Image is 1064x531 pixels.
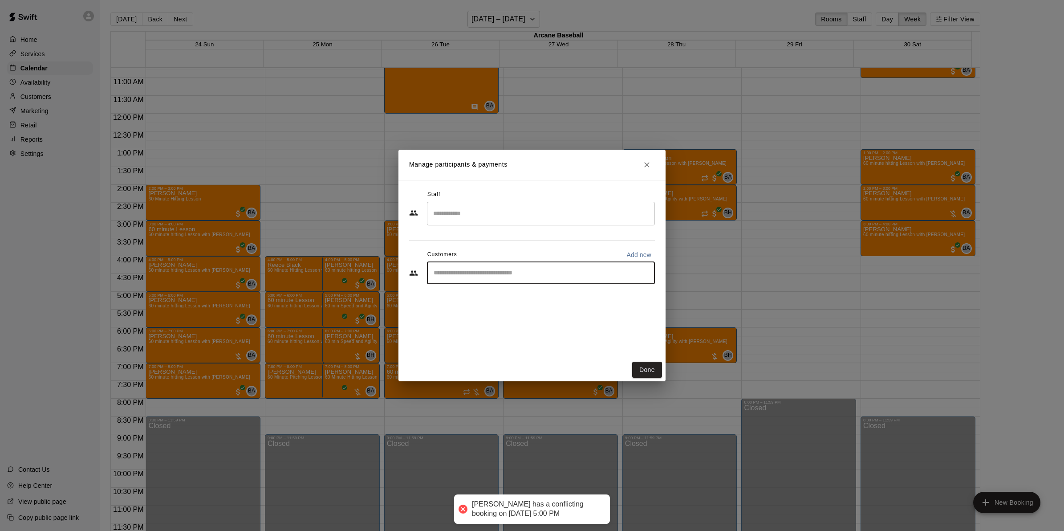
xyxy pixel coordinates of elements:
[409,208,418,217] svg: Staff
[632,362,662,378] button: Done
[623,248,655,262] button: Add new
[472,500,601,519] div: [PERSON_NAME] has a conflicting booking on [DATE] 5:00 PM
[427,202,655,225] div: Search staff
[639,157,655,173] button: Close
[427,248,457,262] span: Customers
[427,262,655,284] div: Start typing to search customers...
[626,250,651,259] p: Add new
[427,188,440,202] span: Staff
[409,269,418,278] svg: Customers
[409,160,508,169] p: Manage participants & payments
